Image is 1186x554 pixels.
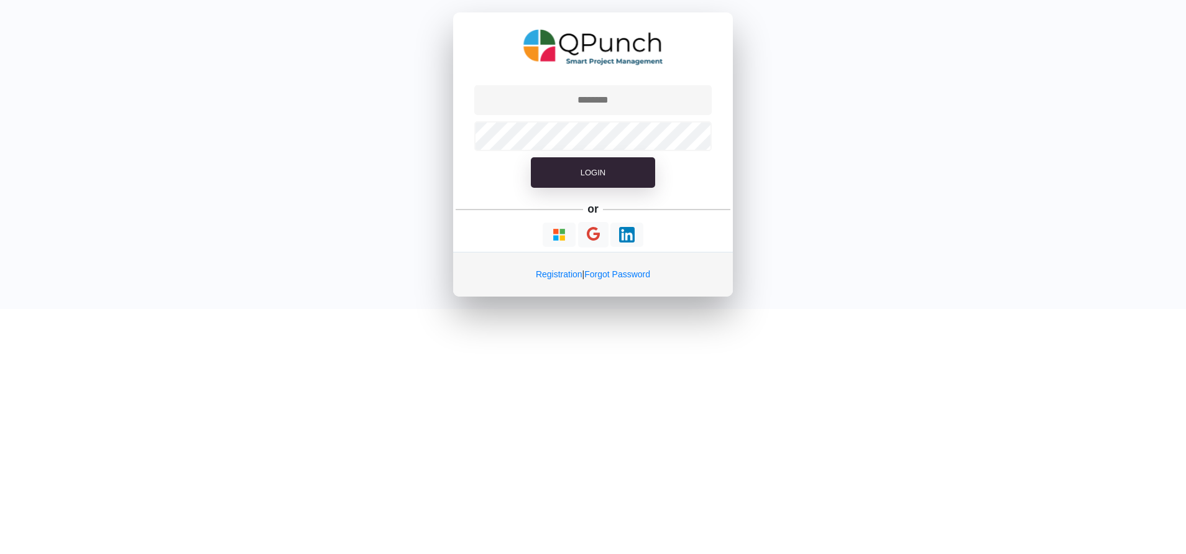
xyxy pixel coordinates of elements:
[531,157,655,188] button: Login
[586,200,601,218] h5: or
[523,25,663,70] img: QPunch
[453,252,733,297] div: |
[551,227,567,242] img: Loading...
[578,222,609,247] button: Continue With Google
[536,269,582,279] a: Registration
[619,227,635,242] img: Loading...
[610,223,643,247] button: Continue With LinkedIn
[543,223,576,247] button: Continue With Microsoft Azure
[584,269,650,279] a: Forgot Password
[581,168,605,177] span: Login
